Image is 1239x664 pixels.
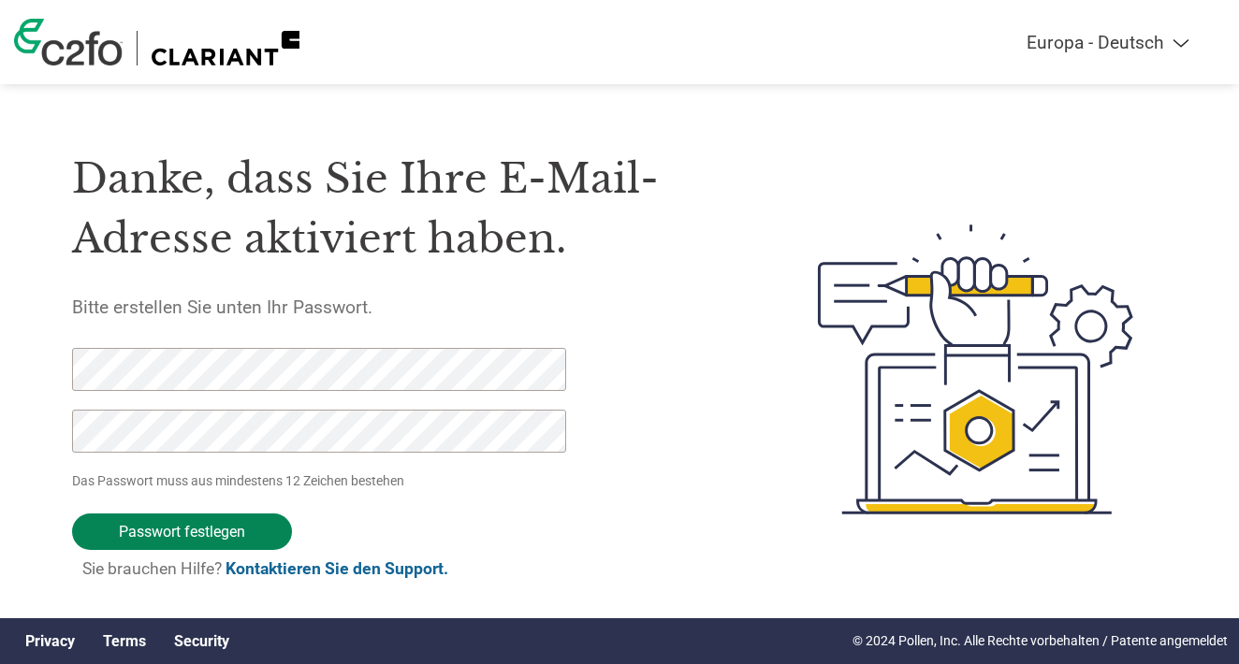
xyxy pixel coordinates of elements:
[72,149,729,269] h1: Danke, dass Sie Ihre E-Mail-Adresse aktiviert haben.
[72,296,729,318] h5: Bitte erstellen Sie unten Ihr Passwort.
[853,631,1228,651] p: © 2024 Pollen, Inc. Alle Rechte vorbehalten / Patente angemeldet
[82,559,448,578] span: Sie brauchen Hilfe?
[226,559,448,578] a: Kontaktieren Sie den Support.
[152,31,299,65] img: Clariant
[174,632,229,650] a: Security
[72,513,292,550] input: Passwort festlegen
[14,19,123,65] img: c2fo logo
[103,632,146,650] a: Terms
[784,122,1168,617] img: create-password
[72,471,572,491] p: Das Passwort muss aus mindestens 12 Zeichen bestehen
[25,632,75,650] a: Privacy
